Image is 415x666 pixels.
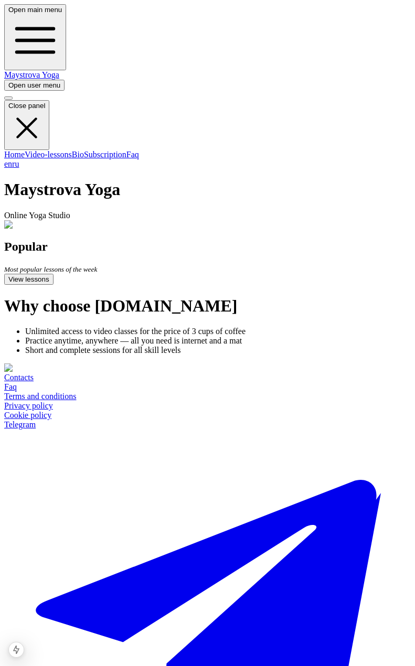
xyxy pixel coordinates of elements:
span: Close panel [8,102,45,110]
h2: Popular [4,240,411,254]
nav: Footer [4,373,411,420]
a: Cookie policy [4,411,51,420]
button: Close panel [4,100,49,149]
button: Open main menu [4,4,66,70]
a: ru [12,159,19,168]
a: Maystrova Yoga [4,70,59,79]
button: View lessons [4,274,54,285]
img: Why choose maystrova.yoga [4,363,110,373]
a: Subscription [84,150,126,159]
a: Bio [72,150,84,159]
a: Privacy policy [4,401,53,410]
a: View lessons [4,274,54,283]
h1: Maystrova Yoga [4,180,411,199]
a: Faq [126,150,139,159]
a: Contacts [4,373,34,382]
span: Open main menu [8,6,62,14]
a: Home [4,150,25,159]
span: Telegram [4,420,36,429]
li: Short and complete sessions for all skill levels [25,346,411,355]
a: Video-lessons [25,150,72,159]
a: Faq [4,382,17,391]
span: Online Yoga Studio [4,211,70,220]
li: Unlimited access to video classes for the price of 3 cups of coffee [25,327,411,336]
button: Open user menu [4,80,65,91]
a: en [4,159,12,168]
i: Most popular lessons of the week [4,265,97,273]
a: Terms and conditions [4,392,77,401]
li: Practice anytime, anywhere — all you need is internet and a mat [25,336,411,346]
h1: Why choose [DOMAIN_NAME] [4,296,411,316]
span: Open user menu [8,81,60,89]
img: Kate Maystrova [4,220,67,230]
